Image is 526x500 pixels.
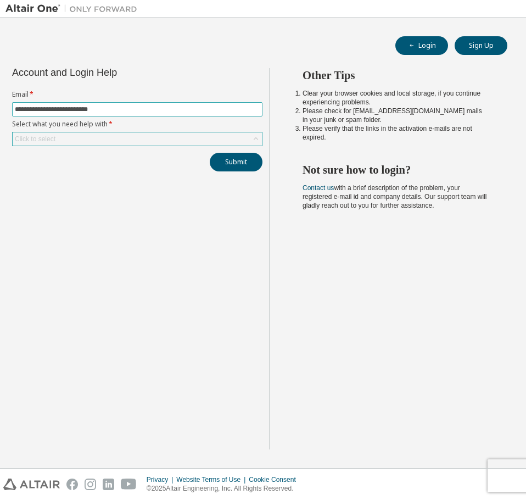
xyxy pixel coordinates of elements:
[12,90,262,99] label: Email
[12,120,262,129] label: Select what you need help with
[303,184,334,192] a: Contact us
[147,484,303,493] p: © 2025 Altair Engineering, Inc. All Rights Reserved.
[85,479,96,490] img: instagram.svg
[210,153,262,171] button: Submit
[66,479,78,490] img: facebook.svg
[303,163,488,177] h2: Not sure how to login?
[249,475,302,484] div: Cookie Consent
[121,479,137,490] img: youtube.svg
[303,107,488,124] li: Please check for [EMAIL_ADDRESS][DOMAIN_NAME] mails in your junk or spam folder.
[303,184,486,209] span: with a brief description of the problem, your registered e-mail id and company details. Our suppo...
[176,475,249,484] div: Website Terms of Use
[455,36,507,55] button: Sign Up
[395,36,448,55] button: Login
[15,135,55,143] div: Click to select
[13,132,262,146] div: Click to select
[3,479,60,490] img: altair_logo.svg
[103,479,114,490] img: linkedin.svg
[303,68,488,82] h2: Other Tips
[12,68,212,77] div: Account and Login Help
[303,124,488,142] li: Please verify that the links in the activation e-mails are not expired.
[5,3,143,14] img: Altair One
[147,475,176,484] div: Privacy
[303,89,488,107] li: Clear your browser cookies and local storage, if you continue experiencing problems.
